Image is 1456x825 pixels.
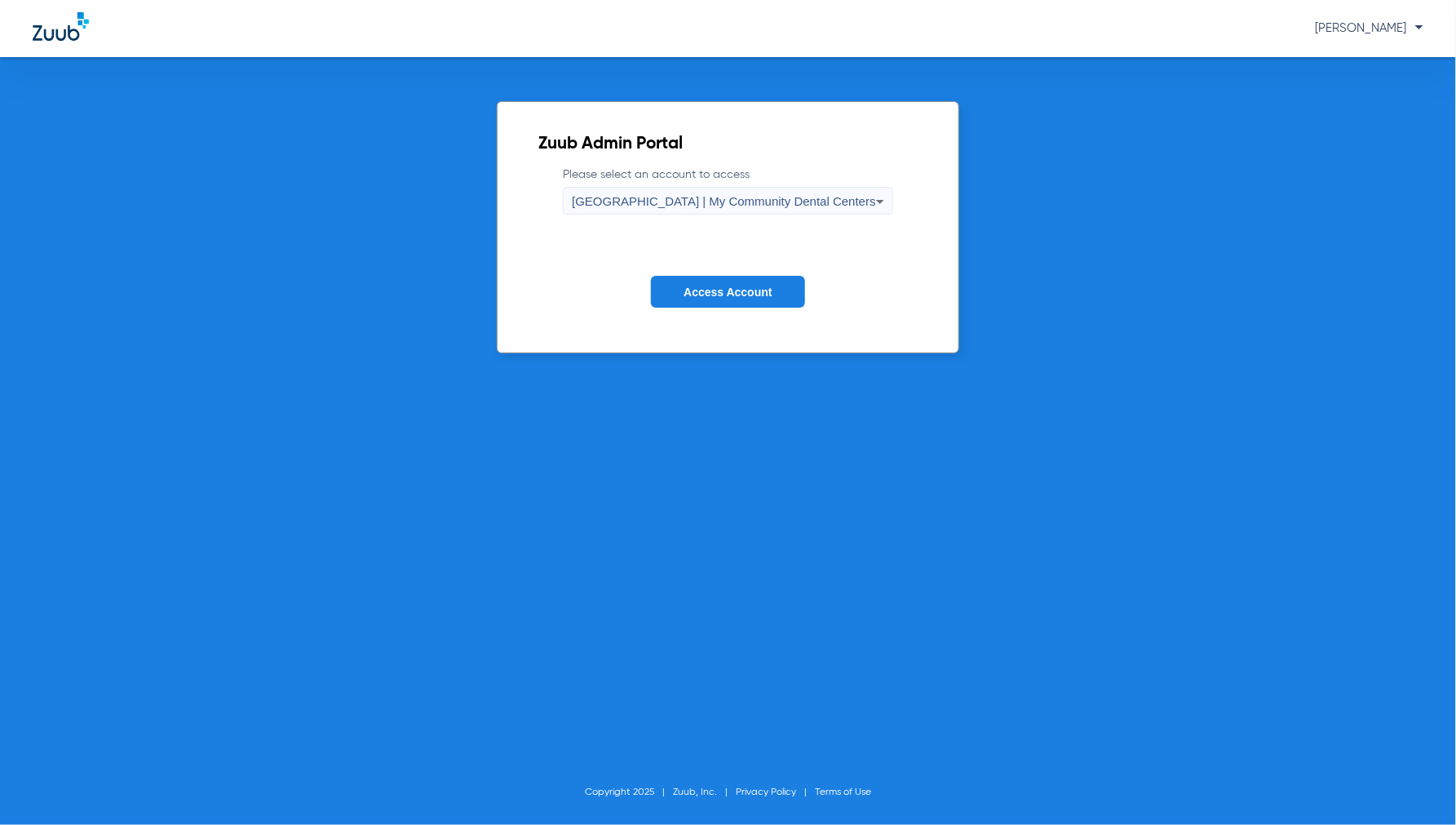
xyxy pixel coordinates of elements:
[684,286,772,299] span: Access Account
[33,12,89,41] img: Zuub Logo
[651,276,804,308] button: Access Account
[585,784,673,801] li: Copyright 2025
[673,784,736,801] li: Zuub, Inc.
[815,787,871,797] a: Terms of Use
[538,136,918,153] h2: Zuub Admin Portal
[1316,22,1423,34] span: [PERSON_NAME]
[736,787,796,797] a: Privacy Policy
[572,194,876,208] span: [GEOGRAPHIC_DATA] | My Community Dental Centers
[563,166,893,215] label: Please select an account to access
